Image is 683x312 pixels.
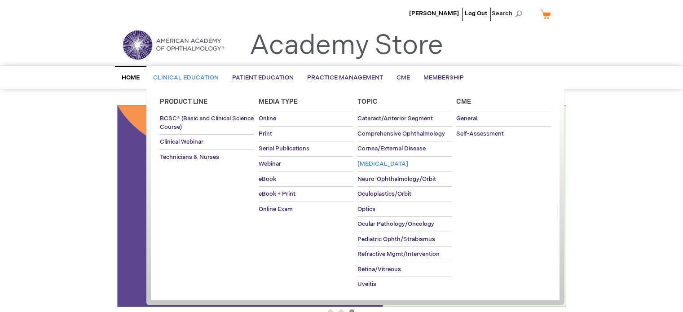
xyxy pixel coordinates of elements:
[232,74,294,81] span: Patient Education
[456,98,471,105] span: Cme
[160,115,254,131] span: BCSC® (Basic and Clinical Science Course)
[492,4,526,22] span: Search
[357,190,411,198] span: Oculoplastics/Orbit
[259,176,276,183] span: eBook
[357,206,375,213] span: Optics
[357,236,435,243] span: Pediatric Ophth/Strabismus
[160,138,203,145] span: Clinical Webinar
[357,266,401,273] span: Retina/Vitreous
[259,98,298,105] span: Media Type
[357,115,433,122] span: Cataract/Anterior Segment
[357,130,445,137] span: Comprehensive Ophthalmology
[465,10,487,17] a: Log Out
[259,190,295,198] span: eBook + Print
[160,154,219,161] span: Technicians & Nurses
[259,115,276,122] span: Online
[259,130,272,137] span: Print
[456,130,504,137] span: Self-Assessment
[259,206,293,213] span: Online Exam
[357,220,434,228] span: Ocular Pathology/Oncology
[357,160,408,167] span: [MEDICAL_DATA]
[259,160,281,167] span: Webinar
[357,145,426,152] span: Cornea/External Disease
[259,145,309,152] span: Serial Publications
[357,281,376,288] span: Uveitis
[397,74,410,81] span: CME
[122,74,140,81] span: Home
[307,74,383,81] span: Practice Management
[160,98,207,105] span: Product Line
[456,115,477,122] span: General
[357,98,378,105] span: Topic
[409,10,459,17] a: [PERSON_NAME]
[357,176,436,183] span: Neuro-Ophthalmology/Orbit
[250,30,443,62] a: Academy Store
[423,74,464,81] span: Membership
[357,250,440,258] span: Refractive Mgmt/Intervention
[153,74,219,81] span: Clinical Education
